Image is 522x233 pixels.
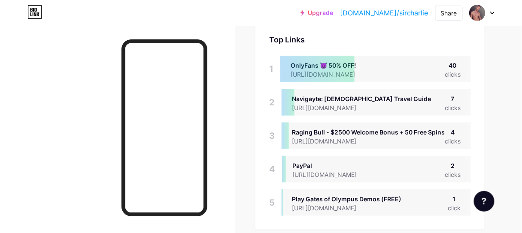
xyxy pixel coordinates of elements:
[445,103,461,112] div: clicks
[448,203,461,212] div: click
[448,194,461,203] div: 1
[269,89,275,116] div: 2
[469,5,486,21] img: sircharlie
[445,70,461,79] div: clicks
[269,156,275,182] div: 4
[445,161,461,170] div: 2
[445,61,461,70] div: 40
[292,203,401,212] div: [URL][DOMAIN_NAME]
[23,50,30,57] img: tab_domain_overview_orange.svg
[22,22,94,29] div: Domain: [DOMAIN_NAME]
[300,9,333,16] a: Upgrade
[14,14,21,21] img: logo_orange.svg
[292,137,445,146] div: [URL][DOMAIN_NAME]
[269,56,273,82] div: 1
[340,8,428,18] a: [DOMAIN_NAME]/sircharlie
[292,94,431,103] div: Navigayte: [DEMOGRAPHIC_DATA] Travel Guide
[292,170,370,179] div: [URL][DOMAIN_NAME]
[292,103,431,112] div: [URL][DOMAIN_NAME]
[445,137,461,146] div: clicks
[95,51,145,56] div: Keywords by Traffic
[269,122,275,149] div: 3
[14,22,21,29] img: website_grey.svg
[269,189,275,216] div: 5
[292,194,401,203] div: Play Gates of Olympus Demos (FREE)
[292,161,370,170] div: PayPal
[445,170,461,179] div: clicks
[445,94,461,103] div: 7
[441,9,457,18] div: Share
[269,34,471,45] div: Top Links
[292,128,445,137] div: Raging Bull - $2500 Welcome Bonus + 50 Free Spins
[24,14,42,21] div: v 4.0.25
[445,128,461,137] div: 4
[85,50,92,57] img: tab_keywords_by_traffic_grey.svg
[33,51,77,56] div: Domain Overview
